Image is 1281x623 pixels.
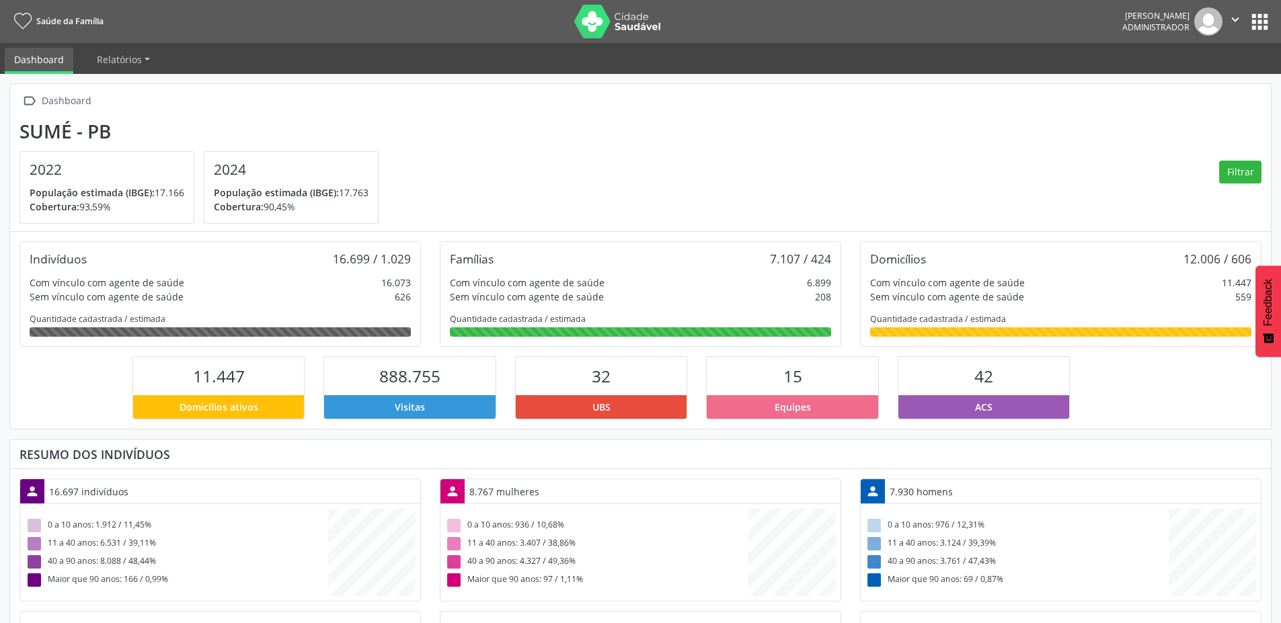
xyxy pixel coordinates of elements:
span: 15 [783,365,802,387]
div: 16.073 [381,276,411,290]
a: Relatórios [87,48,159,71]
span: Equipes [775,400,811,414]
a: Saúde da Família [9,10,104,32]
div: 0 a 10 anos: 936 / 10,68% [445,516,748,534]
div: Resumo dos indivíduos [20,447,1261,462]
p: 17.763 [214,185,368,200]
span: Visitas [395,400,425,414]
span: 11.447 [193,365,245,387]
div: 40 a 90 anos: 4.327 / 49,36% [445,552,748,571]
span: 888.755 [379,365,440,387]
button:  [1222,7,1248,36]
div: Domicílios [870,251,926,266]
div: Sem vínculo com agente de saúde [30,290,184,304]
div: 40 a 90 anos: 8.088 / 48,44% [25,552,328,571]
div: Indivíduos [30,251,87,266]
div: 40 a 90 anos: 3.761 / 47,43% [865,552,1169,571]
div: Quantidade cadastrada / estimada [450,313,831,325]
div: Famílias [450,251,494,266]
span: População estimada (IBGE): [30,186,155,199]
p: 17.166 [30,185,184,200]
div: Maior que 90 anos: 97 / 1,11% [445,571,748,589]
img: img [1194,7,1222,36]
div: Quantidade cadastrada / estimada [870,313,1251,325]
span: Feedback [1262,279,1274,326]
p: 93,59% [30,200,184,214]
span: UBS [592,400,611,414]
div: 0 a 10 anos: 976 / 12,31% [865,516,1169,534]
span: Cobertura: [214,200,264,213]
div: 16.697 indivíduos [44,480,133,503]
i:  [1228,12,1243,27]
div: Com vínculo com agente de saúde [450,276,605,290]
div: 11 a 40 anos: 6.531 / 39,11% [25,534,328,552]
div: Com vínculo com agente de saúde [30,276,184,290]
div: 559 [1235,290,1251,304]
i: person [445,484,460,499]
button: Feedback - Mostrar pesquisa [1255,265,1281,357]
button: apps [1248,10,1272,34]
a: Dashboard [5,48,73,74]
div: 11.447 [1222,276,1251,290]
div: Sumé - PB [20,120,388,142]
i: person [865,484,880,499]
div: 7.107 / 424 [770,251,831,266]
span: ACS [975,400,993,414]
span: População estimada (IBGE): [214,186,339,199]
div: 8.767 mulheres [465,480,544,503]
span: Relatórios [97,53,142,66]
button: Filtrar [1219,161,1261,183]
div: 7.930 homens [885,480,958,503]
i:  [20,91,39,111]
div: Sem vínculo com agente de saúde [450,290,604,304]
div: 208 [815,290,831,304]
span: 32 [592,365,611,387]
div: 16.699 / 1.029 [333,251,411,266]
a:  Dashboard [20,91,93,111]
div: [PERSON_NAME] [1122,10,1190,22]
p: 90,45% [214,200,368,214]
h4: 2022 [30,161,184,178]
div: 12.006 / 606 [1183,251,1251,266]
span: Saúde da Família [36,15,104,27]
div: Dashboard [39,91,93,111]
span: 42 [974,365,993,387]
div: 626 [395,290,411,304]
div: Maior que 90 anos: 69 / 0,87% [865,571,1169,589]
div: Sem vínculo com agente de saúde [870,290,1024,304]
div: Maior que 90 anos: 166 / 0,99% [25,571,328,589]
div: 11 a 40 anos: 3.124 / 39,39% [865,534,1169,552]
div: Com vínculo com agente de saúde [870,276,1025,290]
span: Domicílios ativos [180,400,258,414]
span: Administrador [1122,22,1190,33]
div: Quantidade cadastrada / estimada [30,313,411,325]
div: 6.899 [807,276,831,290]
div: 0 a 10 anos: 1.912 / 11,45% [25,516,328,534]
span: Cobertura: [30,200,79,213]
div: 11 a 40 anos: 3.407 / 38,86% [445,534,748,552]
h4: 2024 [214,161,368,178]
i: person [25,484,40,499]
